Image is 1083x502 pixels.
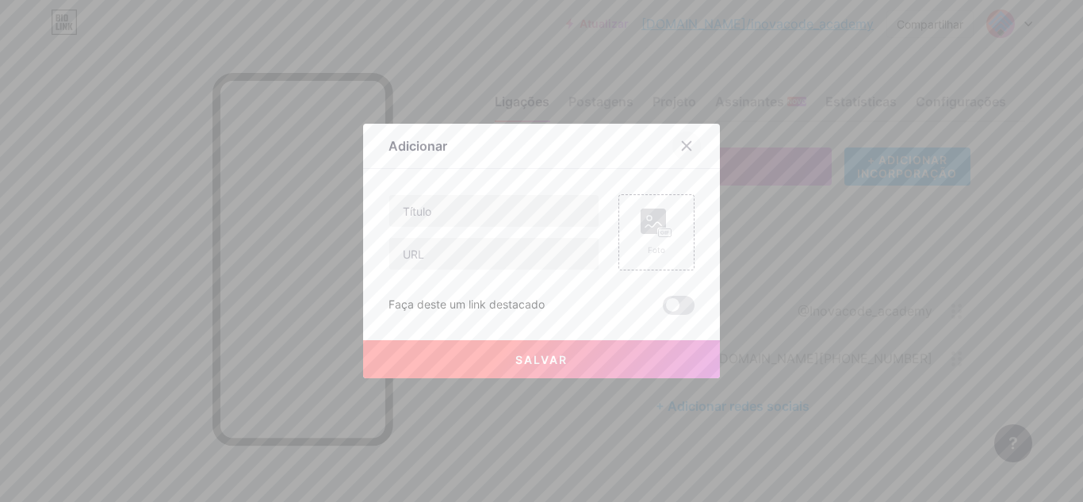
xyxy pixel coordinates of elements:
[389,238,599,270] input: URL
[389,195,599,227] input: Título
[363,340,720,378] button: Salvar
[388,297,545,311] font: Faça deste um link destacado
[515,353,568,366] font: Salvar
[388,138,447,154] font: Adicionar
[648,245,665,255] font: Foto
